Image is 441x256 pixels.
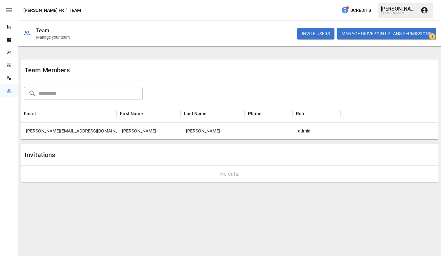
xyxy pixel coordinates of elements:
[181,123,245,139] div: Osman
[21,123,117,139] div: jennifer@violettefr.com
[262,109,271,118] button: Sort
[293,123,341,139] div: admin
[350,6,371,14] span: 0 Credits
[207,109,216,118] button: Sort
[26,171,433,177] div: No data.
[339,4,373,16] button: 0Credits
[184,111,207,116] div: Last Name
[306,109,315,118] button: Sort
[25,66,230,74] div: Team Members
[297,28,334,39] button: INVITE USERS
[296,111,306,116] div: Role
[36,35,70,40] div: Manage your team
[144,109,153,118] button: Sort
[248,111,261,116] div: Phone
[36,109,45,118] button: Sort
[36,28,50,34] div: Team
[25,151,230,159] div: Invitations
[117,123,181,139] div: Jennifer
[120,111,143,116] div: First Name
[381,12,417,15] div: [PERSON_NAME] FR
[24,111,36,116] div: Email
[65,6,68,14] div: /
[337,28,436,39] button: Manage Drivepoint Plans Permissions
[381,6,417,12] div: [PERSON_NAME]
[23,6,64,14] button: [PERSON_NAME] FR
